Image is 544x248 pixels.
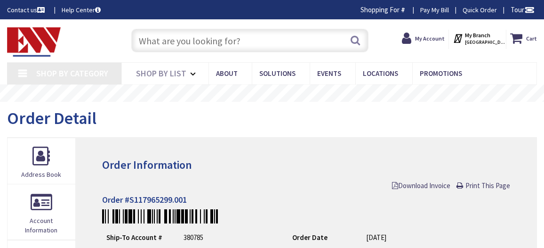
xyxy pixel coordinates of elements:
td: [DATE] [362,229,433,246]
a: Account Information [8,184,75,240]
a: Quick Order [463,5,497,15]
a: Cart [510,30,537,47]
span: Address Book [21,170,61,179]
strong: Ship-To Account # [106,233,162,242]
span: About [216,69,238,78]
strong: My Account [415,35,445,42]
span: Solutions [259,69,296,78]
div: My Branch [GEOGRAPHIC_DATA], [GEOGRAPHIC_DATA] [453,30,502,47]
span: Print This Page [465,181,510,190]
input: What are you looking for? [131,29,368,52]
a: Address Book [8,138,75,184]
span: Locations [363,69,398,78]
strong: Cart [526,30,537,47]
a: Pay My Bill [420,5,449,15]
a: My Account [402,30,445,47]
img: zZhmFUflR+VH7QygMAWZ4FRe3AaVwAAAAASUVORK5CYII= [102,209,218,223]
span: Shop By List [136,68,186,79]
img: Electrical Wholesalers, Inc. [7,27,61,57]
span: Download Invoice [392,181,450,190]
h3: Order Information [102,159,510,171]
a: Download Invoice [392,181,450,190]
span: [GEOGRAPHIC_DATA], [GEOGRAPHIC_DATA] [465,39,505,45]
span: Shopping For [360,5,400,14]
span: Events [317,69,341,78]
a: Print This Page [456,181,510,190]
span: Promotions [420,69,462,78]
span: Shop By Category [36,68,108,79]
h1: Order Detail [7,109,96,128]
a: Help Center [62,5,101,15]
span: Account Information [25,216,57,234]
span: Tour [511,5,535,14]
h4: Order #S117965299.001 [102,195,510,205]
strong: Order Date [292,233,328,242]
td: 380785 [180,229,288,246]
strong: My Branch [465,32,490,39]
rs-layer: Free Same Day Pickup at 19 Locations [190,89,352,98]
strong: # [401,5,405,14]
a: Contact us [7,5,47,15]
